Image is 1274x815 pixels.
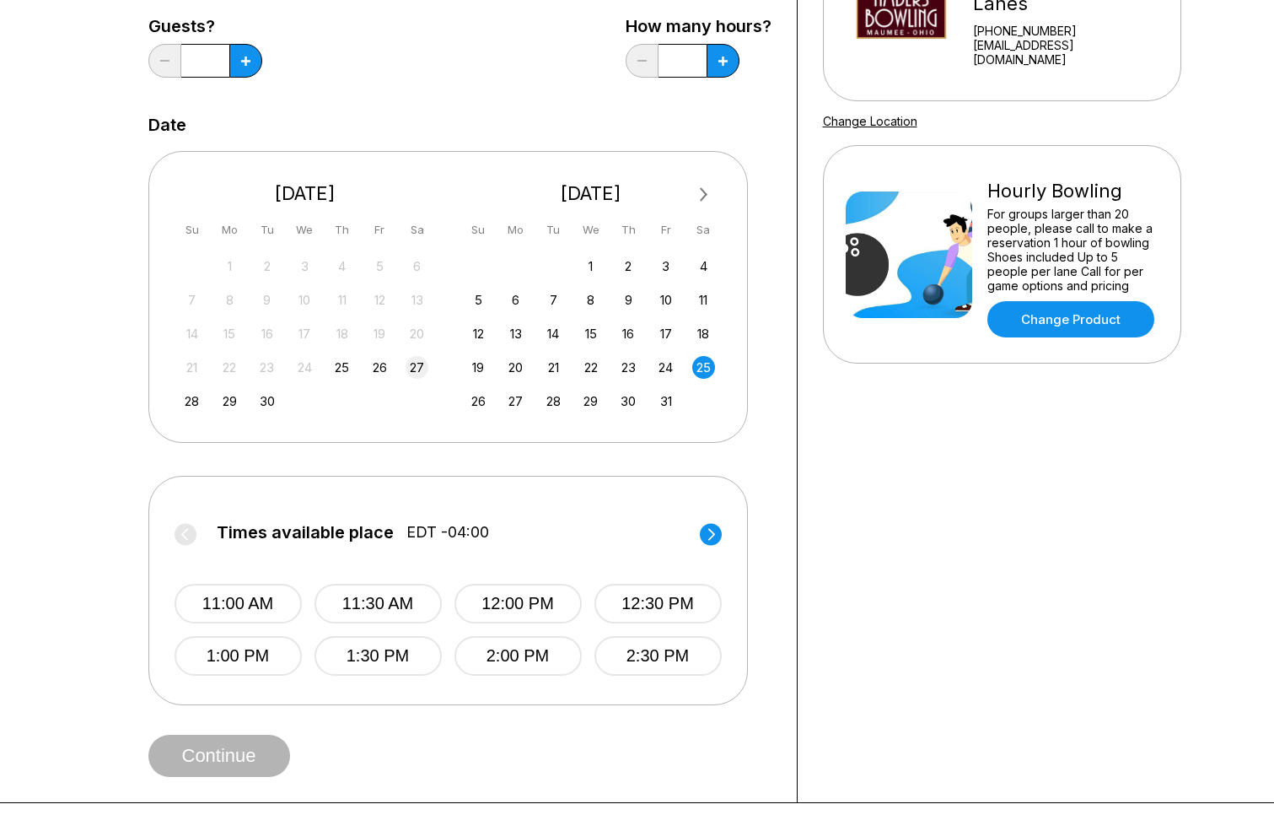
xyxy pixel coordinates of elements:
[255,219,278,241] div: Tu
[368,255,391,278] div: Not available Friday, September 5th, 2025
[368,289,391,311] div: Not available Friday, September 12th, 2025
[542,289,565,311] div: Choose Tuesday, October 7th, 2025
[293,322,316,345] div: Not available Wednesday, September 17th, 2025
[406,356,428,379] div: Choose Saturday, September 27th, 2025
[692,322,715,345] div: Choose Saturday, October 18th, 2025
[293,289,316,311] div: Not available Wednesday, September 10th, 2025
[331,289,353,311] div: Not available Thursday, September 11th, 2025
[175,182,436,205] div: [DATE]
[314,636,442,676] button: 1:30 PM
[987,301,1154,337] a: Change Product
[579,390,602,413] div: Choose Wednesday, October 29th, 2025
[467,356,490,379] div: Choose Sunday, October 19th, 2025
[579,219,602,241] div: We
[218,219,241,241] div: Mo
[692,219,715,241] div: Sa
[368,219,391,241] div: Fr
[594,636,722,676] button: 2:30 PM
[617,322,640,345] div: Choose Thursday, October 16th, 2025
[504,390,527,413] div: Choose Monday, October 27th, 2025
[293,255,316,278] div: Not available Wednesday, September 3rd, 2025
[293,356,316,379] div: Not available Wednesday, September 24th, 2025
[542,390,565,413] div: Choose Tuesday, October 28th, 2025
[846,192,972,318] img: Hourly Bowling
[180,322,203,345] div: Not available Sunday, September 14th, 2025
[467,219,490,241] div: Su
[987,180,1158,202] div: Hourly Bowling
[626,17,771,35] label: How many hours?
[617,390,640,413] div: Choose Thursday, October 30th, 2025
[823,114,917,128] a: Change Location
[406,523,489,542] span: EDT -04:00
[542,322,565,345] div: Choose Tuesday, October 14th, 2025
[217,523,394,542] span: Times available place
[654,356,677,379] div: Choose Friday, October 24th, 2025
[218,255,241,278] div: Not available Monday, September 1st, 2025
[579,255,602,278] div: Choose Wednesday, October 1st, 2025
[293,219,316,241] div: We
[255,255,278,278] div: Not available Tuesday, September 2nd, 2025
[654,390,677,413] div: Choose Friday, October 31st, 2025
[180,289,203,311] div: Not available Sunday, September 7th, 2025
[406,322,428,345] div: Not available Saturday, September 20th, 2025
[594,584,722,623] button: 12:30 PM
[255,289,278,311] div: Not available Tuesday, September 9th, 2025
[465,253,718,413] div: month 2025-10
[218,356,241,379] div: Not available Monday, September 22nd, 2025
[579,289,602,311] div: Choose Wednesday, October 8th, 2025
[987,207,1158,293] div: For groups larger than 20 people, please call to make a reservation 1 hour of bowling Shoes inclu...
[331,255,353,278] div: Not available Thursday, September 4th, 2025
[654,289,677,311] div: Choose Friday, October 10th, 2025
[579,356,602,379] div: Choose Wednesday, October 22nd, 2025
[467,322,490,345] div: Choose Sunday, October 12th, 2025
[314,584,442,623] button: 11:30 AM
[255,390,278,413] div: Choose Tuesday, September 30th, 2025
[180,390,203,413] div: Choose Sunday, September 28th, 2025
[542,356,565,379] div: Choose Tuesday, October 21st, 2025
[454,636,582,676] button: 2:00 PM
[179,253,432,413] div: month 2025-09
[460,182,722,205] div: [DATE]
[654,255,677,278] div: Choose Friday, October 3rd, 2025
[218,289,241,311] div: Not available Monday, September 8th, 2025
[973,38,1158,67] a: [EMAIL_ADDRESS][DOMAIN_NAME]
[180,219,203,241] div: Su
[617,289,640,311] div: Choose Thursday, October 9th, 2025
[175,636,302,676] button: 1:00 PM
[368,322,391,345] div: Not available Friday, September 19th, 2025
[654,219,677,241] div: Fr
[180,356,203,379] div: Not available Sunday, September 21st, 2025
[454,584,582,623] button: 12:00 PM
[617,255,640,278] div: Choose Thursday, October 2nd, 2025
[504,322,527,345] div: Choose Monday, October 13th, 2025
[255,356,278,379] div: Not available Tuesday, September 23rd, 2025
[175,584,302,623] button: 11:00 AM
[692,289,715,311] div: Choose Saturday, October 11th, 2025
[579,322,602,345] div: Choose Wednesday, October 15th, 2025
[331,322,353,345] div: Not available Thursday, September 18th, 2025
[148,17,262,35] label: Guests?
[504,356,527,379] div: Choose Monday, October 20th, 2025
[691,181,718,208] button: Next Month
[467,390,490,413] div: Choose Sunday, October 26th, 2025
[973,24,1158,38] div: [PHONE_NUMBER]
[406,289,428,311] div: Not available Saturday, September 13th, 2025
[654,322,677,345] div: Choose Friday, October 17th, 2025
[617,219,640,241] div: Th
[406,219,428,241] div: Sa
[218,390,241,413] div: Choose Monday, September 29th, 2025
[331,219,353,241] div: Th
[542,219,565,241] div: Tu
[255,322,278,345] div: Not available Tuesday, September 16th, 2025
[218,322,241,345] div: Not available Monday, September 15th, 2025
[692,255,715,278] div: Choose Saturday, October 4th, 2025
[692,356,715,379] div: Choose Saturday, October 25th, 2025
[331,356,353,379] div: Choose Thursday, September 25th, 2025
[368,356,391,379] div: Choose Friday, September 26th, 2025
[504,289,527,311] div: Choose Monday, October 6th, 2025
[148,116,186,134] label: Date
[504,219,527,241] div: Mo
[406,255,428,278] div: Not available Saturday, September 6th, 2025
[617,356,640,379] div: Choose Thursday, October 23rd, 2025
[467,289,490,311] div: Choose Sunday, October 5th, 2025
